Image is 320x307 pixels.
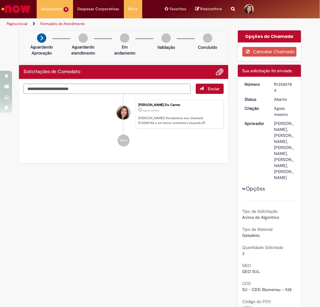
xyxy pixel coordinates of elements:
b: GEO [242,263,251,268]
dt: Número [240,81,270,87]
a: Formulário de Atendimento [40,21,85,26]
b: Tipo de Material [242,227,273,232]
p: Concluído [198,44,217,50]
span: Rascunhos [201,6,222,12]
span: More [128,6,138,12]
b: CDD [242,281,251,286]
dt: Status [240,96,270,102]
img: arrow-next.png [37,33,46,43]
div: Alice De Assis Do Carmo [117,106,131,119]
button: Enviar [196,84,224,94]
span: SU - CDD Blumenau - 928 [242,287,292,292]
img: img-circle-grey.png [203,33,212,43]
ul: Histórico de tíquete [23,94,224,153]
div: [PERSON_NAME] Do Carmo [138,103,220,107]
button: Cancelar Chamado [242,47,297,57]
span: Requisições [41,6,62,12]
span: Despesas Corporativas [78,6,119,12]
img: img-circle-grey.png [162,33,171,43]
img: img-circle-grey.png [120,33,129,43]
img: ServiceNow [1,3,32,15]
a: Página inicial [7,21,27,26]
span: Agora mesmo [143,109,159,112]
div: R13585784 [274,81,294,93]
b: Tipo da Solicitação [242,209,278,214]
textarea: Digite sua mensagem aqui... [23,84,191,94]
dt: Criação [240,105,270,111]
dt: Aprovador [240,120,270,126]
div: [PERSON_NAME], [PERSON_NAME], [PERSON_NAME], [PERSON_NAME], [PERSON_NAME] [274,120,294,181]
span: Favoritos [170,6,186,12]
a: No momento, sua lista de rascunhos tem 0 Itens [195,6,222,12]
p: Validação [157,44,175,50]
b: Código do PDV [242,299,271,304]
img: img-circle-grey.png [78,33,88,43]
time: 01/10/2025 12:29:15 [143,109,159,112]
li: Alice De Assis Do Carmo [23,100,224,129]
span: Enviar [208,86,220,91]
h2: Solicitações de Comodato Histórico de tíquete [23,69,80,75]
b: Quantidade Solicitada [242,245,283,250]
span: Agora mesmo [274,106,288,117]
p: [PERSON_NAME]! Recebemos seu chamado R13585784 e em breve estaremos atuando. [138,116,220,125]
div: Aberto [274,96,294,102]
button: Adicionar anexos [216,68,224,76]
span: Sua solicitação foi enviada [242,68,292,73]
div: 01/10/2025 12:29:15 [274,105,294,117]
span: 8 [63,7,69,12]
span: Acima do Algoritmo [242,215,279,220]
p: Em andamento [114,44,135,56]
p: Aguardando atendimento [71,44,95,56]
span: 3 [242,251,245,256]
div: Opções do Chamado [238,30,301,42]
p: Aguardando Aprovação [30,44,53,56]
time: 01/10/2025 12:29:15 [274,106,288,117]
span: Geladeira [242,233,260,238]
span: GEO SUL [242,269,260,274]
ul: Trilhas de página [5,18,182,29]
